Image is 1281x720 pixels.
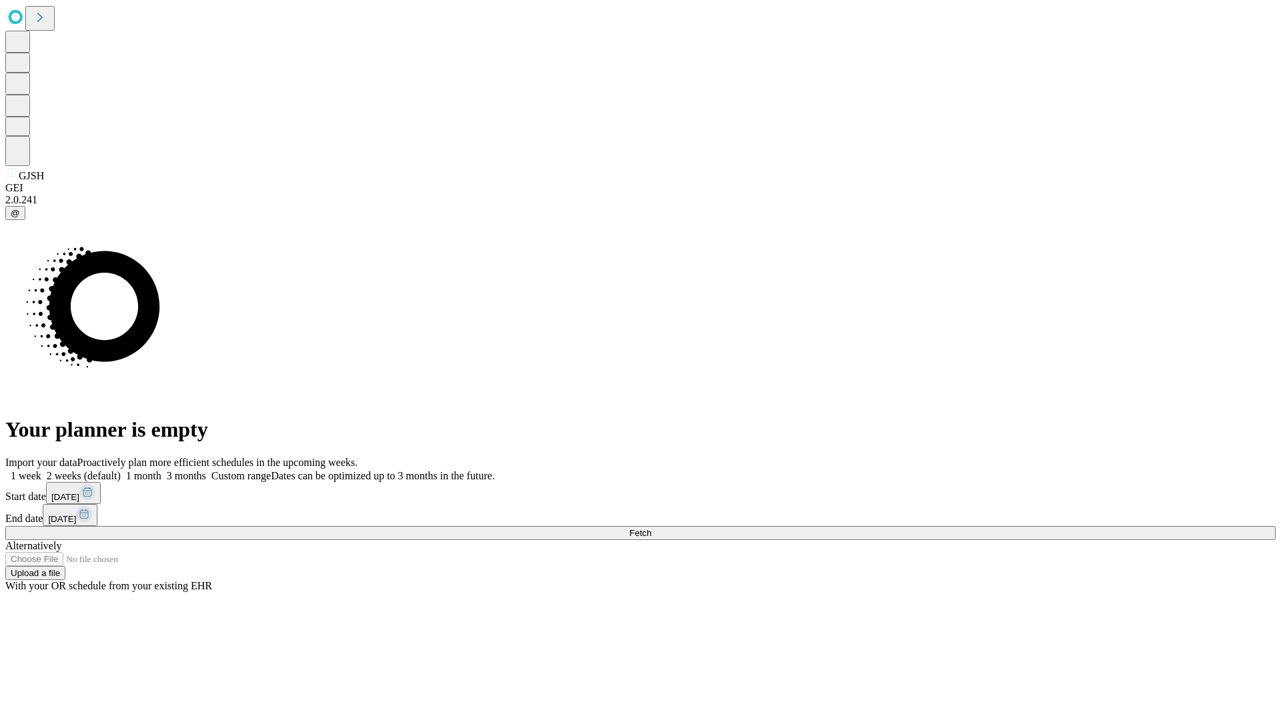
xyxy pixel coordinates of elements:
span: Alternatively [5,540,61,551]
span: [DATE] [48,514,76,524]
span: 2 weeks (default) [47,470,121,481]
span: With your OR schedule from your existing EHR [5,580,212,591]
h1: Your planner is empty [5,417,1276,442]
span: [DATE] [51,492,79,502]
span: 1 month [126,470,161,481]
div: 2.0.241 [5,194,1276,206]
div: End date [5,504,1276,526]
button: [DATE] [46,482,101,504]
button: Fetch [5,526,1276,540]
span: Fetch [629,528,651,538]
span: Dates can be optimized up to 3 months in the future. [271,470,494,481]
div: GEI [5,182,1276,194]
span: Custom range [211,470,271,481]
button: [DATE] [43,504,97,526]
div: Start date [5,482,1276,504]
span: Proactively plan more efficient schedules in the upcoming weeks. [77,457,358,468]
span: 3 months [167,470,206,481]
button: @ [5,206,25,220]
span: 1 week [11,470,41,481]
span: GJSH [19,170,44,181]
button: Upload a file [5,566,65,580]
span: @ [11,208,20,218]
span: Import your data [5,457,77,468]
